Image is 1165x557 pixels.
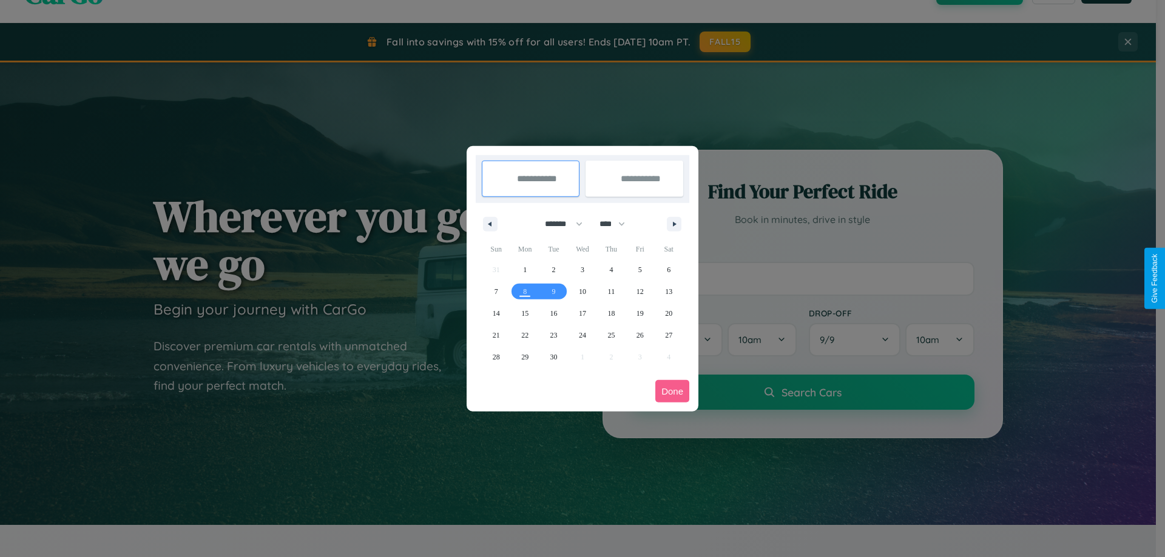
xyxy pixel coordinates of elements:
[608,281,615,302] span: 11
[539,346,568,368] button: 30
[1150,254,1159,303] div: Give Feedback
[539,259,568,281] button: 2
[482,239,510,259] span: Sun
[510,259,539,281] button: 1
[655,302,683,324] button: 20
[510,239,539,259] span: Mon
[521,346,528,368] span: 29
[568,239,596,259] span: Wed
[521,324,528,346] span: 22
[521,302,528,324] span: 15
[665,281,672,302] span: 13
[579,281,586,302] span: 10
[607,302,615,324] span: 18
[552,281,556,302] span: 9
[667,259,670,281] span: 6
[493,324,500,346] span: 21
[626,324,654,346] button: 26
[626,259,654,281] button: 5
[482,302,510,324] button: 14
[637,281,644,302] span: 12
[523,281,527,302] span: 8
[597,324,626,346] button: 25
[597,281,626,302] button: 11
[495,281,498,302] span: 7
[581,259,584,281] span: 3
[579,302,586,324] span: 17
[550,302,558,324] span: 16
[655,380,689,402] button: Done
[665,302,672,324] span: 20
[637,324,644,346] span: 26
[626,302,654,324] button: 19
[539,239,568,259] span: Tue
[655,324,683,346] button: 27
[568,281,596,302] button: 10
[539,324,568,346] button: 23
[482,281,510,302] button: 7
[579,324,586,346] span: 24
[609,259,613,281] span: 4
[510,281,539,302] button: 8
[539,302,568,324] button: 16
[523,259,527,281] span: 1
[493,346,500,368] span: 28
[597,239,626,259] span: Thu
[597,302,626,324] button: 18
[665,324,672,346] span: 27
[568,324,596,346] button: 24
[482,346,510,368] button: 28
[637,302,644,324] span: 19
[510,346,539,368] button: 29
[655,259,683,281] button: 6
[626,281,654,302] button: 12
[550,324,558,346] span: 23
[626,239,654,259] span: Fri
[655,281,683,302] button: 13
[493,302,500,324] span: 14
[482,324,510,346] button: 21
[510,302,539,324] button: 15
[607,324,615,346] span: 25
[550,346,558,368] span: 30
[568,259,596,281] button: 3
[568,302,596,324] button: 17
[510,324,539,346] button: 22
[552,259,556,281] span: 2
[539,281,568,302] button: 9
[655,239,683,259] span: Sat
[638,259,642,281] span: 5
[597,259,626,281] button: 4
